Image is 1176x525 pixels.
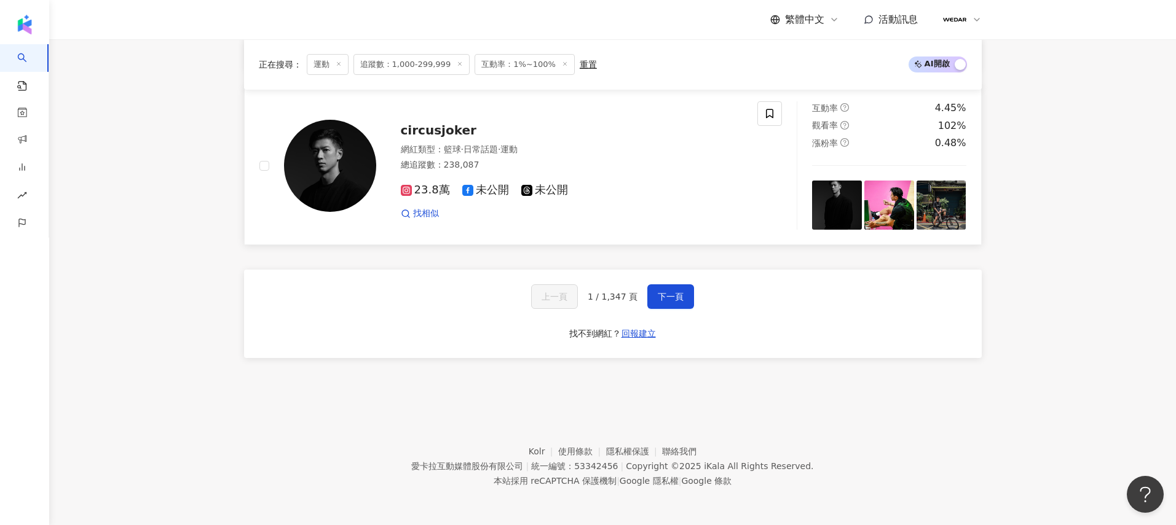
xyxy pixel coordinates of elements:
a: 隱私權保護 [606,446,663,456]
a: KOL Avatarcircusjoker網紅類型：籃球·日常話題·運動總追蹤數：238,08723.8萬未公開未公開找相似互動率question-circle4.45%觀看率question-... [244,86,982,245]
span: 23.8萬 [401,184,450,196]
span: · [461,144,464,154]
a: 找相似 [401,208,439,220]
span: 漲粉率 [812,138,838,148]
div: 102% [938,119,966,133]
img: KOL Avatar [284,120,376,212]
span: 回報建立 [622,329,656,338]
img: post-image [917,181,966,230]
button: 回報建立 [621,324,657,343]
a: 聯絡我們 [662,446,697,456]
button: 上一頁 [531,284,578,309]
span: 1 / 1,347 頁 [588,292,637,301]
span: question-circle [840,138,849,147]
a: Kolr [529,446,558,456]
span: | [526,461,529,471]
span: | [617,476,620,486]
span: | [620,461,623,471]
div: 網紅類型 ： [401,144,743,156]
span: 本站採用 reCAPTCHA 保護機制 [494,473,732,488]
div: 愛卡拉互動媒體股份有限公司 [411,461,523,471]
img: logo icon [15,15,34,34]
span: circusjoker [401,123,476,138]
iframe: Help Scout Beacon - Open [1127,476,1164,513]
span: question-circle [840,121,849,130]
span: 追蹤數：1,000-299,999 [353,54,470,75]
div: 4.45% [935,101,966,115]
span: 觀看率 [812,120,838,130]
a: 使用條款 [558,446,606,456]
span: · [498,144,500,154]
span: 未公開 [462,184,509,196]
span: 活動訊息 [878,14,918,25]
span: 運動 [500,144,518,154]
div: 0.48% [935,136,966,150]
button: 下一頁 [647,284,694,309]
img: post-image [812,181,862,230]
span: | [679,476,682,486]
span: 正在搜尋 ： [259,60,302,69]
img: post-image [864,181,914,230]
div: Copyright © 2025 All Rights Reserved. [626,461,813,471]
span: 找相似 [413,208,439,220]
div: 重置 [580,60,597,69]
span: 下一頁 [658,292,684,301]
span: question-circle [840,103,849,112]
a: Google 隱私權 [620,476,679,486]
div: 找不到網紅？ [569,328,621,340]
span: 籃球 [444,144,461,154]
a: iKala [704,461,725,471]
div: 統一編號：53342456 [531,461,618,471]
span: 互動率：1%~100% [475,54,575,75]
a: Google 條款 [681,476,732,486]
div: 總追蹤數 ： 238,087 [401,159,743,171]
span: 未公開 [521,184,568,196]
span: rise [17,183,27,211]
span: 運動 [307,54,349,75]
img: 07016.png [943,8,966,31]
span: 繁體中文 [785,13,824,26]
span: 互動率 [812,103,838,113]
span: 日常話題 [464,144,498,154]
a: search [17,44,42,92]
